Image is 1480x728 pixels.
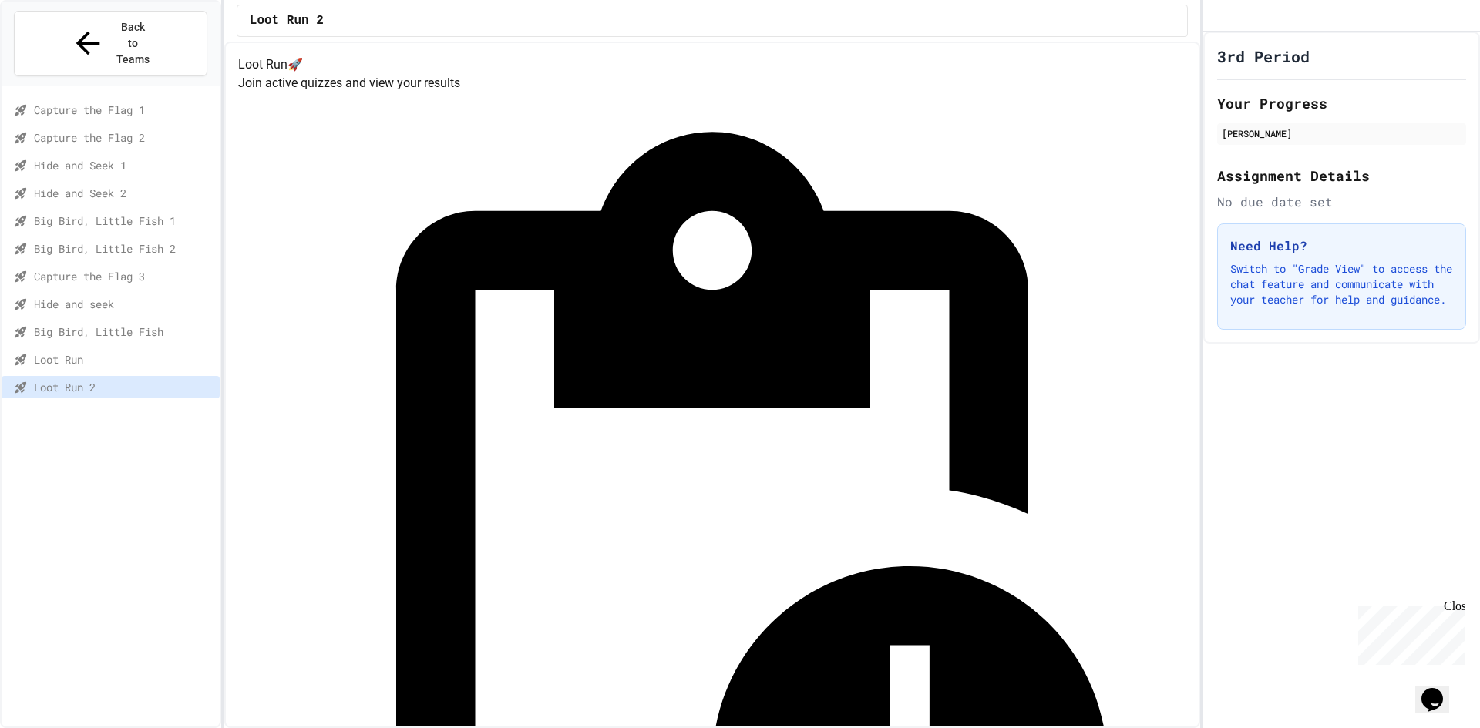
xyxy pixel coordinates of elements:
span: Hide and seek [34,296,214,312]
span: Big Bird, Little Fish [34,324,214,340]
span: Loot Run 2 [250,12,324,30]
p: Switch to "Grade View" to access the chat feature and communicate with your teacher for help and ... [1230,261,1453,307]
p: Join active quizzes and view your results [238,74,1186,92]
iframe: chat widget [1415,666,1465,713]
h2: Your Progress [1217,92,1466,114]
iframe: chat widget [1352,599,1465,665]
h3: Need Help? [1230,237,1453,255]
span: Hide and Seek 2 [34,185,214,201]
button: Back to Teams [14,11,207,76]
h1: 3rd Period [1217,45,1310,67]
h2: Assignment Details [1217,165,1466,186]
span: Capture the Flag 2 [34,129,214,146]
div: No due date set [1217,193,1466,211]
span: Capture the Flag 1 [34,102,214,118]
span: Loot Run [34,351,214,367]
span: Big Bird, Little Fish 2 [34,240,214,257]
h4: Loot Run 🚀 [238,55,1186,74]
span: Hide and Seek 1 [34,157,214,173]
div: [PERSON_NAME] [1222,126,1461,140]
span: Capture the Flag 3 [34,268,214,284]
div: Chat with us now!Close [6,6,106,98]
span: Loot Run 2 [34,379,214,395]
span: Big Bird, Little Fish 1 [34,213,214,229]
span: Back to Teams [115,19,151,68]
